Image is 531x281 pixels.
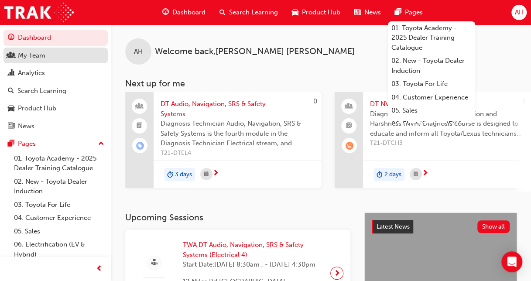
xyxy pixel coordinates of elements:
[125,92,322,188] a: 0DT Audio, Navigation, SRS & Safety SystemsDiagnosis Technician Audio, Navigation, SRS & Safety S...
[8,140,14,148] span: pages-icon
[137,101,143,112] span: people-icon
[8,87,14,95] span: search-icon
[3,30,108,46] a: Dashboard
[501,251,522,272] div: Open Intercom Messenger
[162,7,169,18] span: guage-icon
[292,7,298,18] span: car-icon
[354,7,361,18] span: news-icon
[405,7,423,17] span: Pages
[3,100,108,117] a: Product Hub
[347,3,388,21] a: news-iconNews
[313,97,317,105] span: 0
[10,175,108,198] a: 02. New - Toyota Dealer Induction
[175,170,192,180] span: 3 days
[17,86,66,96] div: Search Learning
[18,121,34,131] div: News
[414,169,418,180] span: calendar-icon
[3,136,108,152] button: Pages
[161,119,315,148] span: Diagnosis Technician Audio, Navigation, SRS & Safety Systems is the fourth module in the Diagnosi...
[388,3,430,21] a: pages-iconPages
[111,79,531,89] h3: Next up for me
[18,51,45,61] div: My Team
[377,169,383,180] span: duration-icon
[96,264,103,274] span: prev-icon
[364,7,381,17] span: News
[370,109,524,139] span: Diagnosis Technician Noise, Vibration and Harshness (NVH) Diagnosis course is designed to educate...
[395,7,401,18] span: pages-icon
[137,120,143,132] span: booktick-icon
[334,267,340,279] span: next-icon
[3,28,108,136] button: DashboardMy TeamAnalyticsSearch LearningProduct HubNews
[219,7,226,18] span: search-icon
[10,198,108,212] a: 03. Toyota For Life
[18,139,36,149] div: Pages
[388,21,475,55] a: 01. Toyota Academy - 2025 Dealer Training Catalogue
[10,211,108,225] a: 04. Customer Experience
[4,3,74,22] img: Trak
[10,238,108,261] a: 06. Electrification (EV & Hybrid)
[136,142,144,150] span: learningRecordVerb_ENROLL-icon
[370,138,524,148] span: T21-DTCH3
[523,97,527,105] span: 0
[212,170,219,178] span: next-icon
[183,260,323,270] span: Start Date: [DATE] 8:30am , - [DATE] 4:30pm
[8,105,14,113] span: car-icon
[18,103,56,113] div: Product Hub
[3,83,108,99] a: Search Learning
[155,3,212,21] a: guage-iconDashboard
[98,138,104,150] span: up-icon
[8,52,14,60] span: people-icon
[388,54,475,77] a: 02. New - Toyota Dealer Induction
[183,240,323,260] span: TWA DT Audio, Navigation, SRS & Safety Systems (Electrical 4)
[3,118,108,134] a: News
[151,257,158,268] span: sessionType_FACE_TO_FACE-icon
[134,47,143,57] span: AH
[335,92,531,188] a: 0DT NVH DiagnosisDiagnosis Technician Noise, Vibration and Harshness (NVH) Diagnosis course is de...
[346,120,352,132] span: booktick-icon
[3,48,108,64] a: My Team
[125,212,350,223] h3: Upcoming Sessions
[388,117,475,140] a: 06. Electrification (EV & Hybrid)
[388,104,475,117] a: 05. Sales
[346,101,352,112] span: people-icon
[511,5,527,20] button: AH
[161,99,315,119] span: DT Audio, Navigation, SRS & Safety Systems
[18,68,45,78] div: Analytics
[346,142,353,150] span: learningRecordVerb_WAITLIST-icon
[384,170,401,180] span: 2 days
[377,223,410,230] span: Latest News
[161,148,315,158] span: T21-DTEL4
[8,69,14,77] span: chart-icon
[8,123,14,130] span: news-icon
[422,170,428,178] span: next-icon
[372,220,510,234] a: Latest NewsShow all
[204,169,209,180] span: calendar-icon
[388,77,475,91] a: 03. Toyota For Life
[172,7,206,17] span: Dashboard
[388,91,475,104] a: 04. Customer Experience
[477,220,510,233] button: Show all
[3,65,108,81] a: Analytics
[10,225,108,238] a: 05. Sales
[10,152,108,175] a: 01. Toyota Academy - 2025 Dealer Training Catalogue
[370,99,524,109] span: DT NVH Diagnosis
[285,3,347,21] a: car-iconProduct Hub
[212,3,285,21] a: search-iconSearch Learning
[167,169,173,180] span: duration-icon
[302,7,340,17] span: Product Hub
[8,34,14,42] span: guage-icon
[514,7,523,17] span: AH
[229,7,278,17] span: Search Learning
[155,47,355,57] span: Welcome back , [PERSON_NAME] [PERSON_NAME]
